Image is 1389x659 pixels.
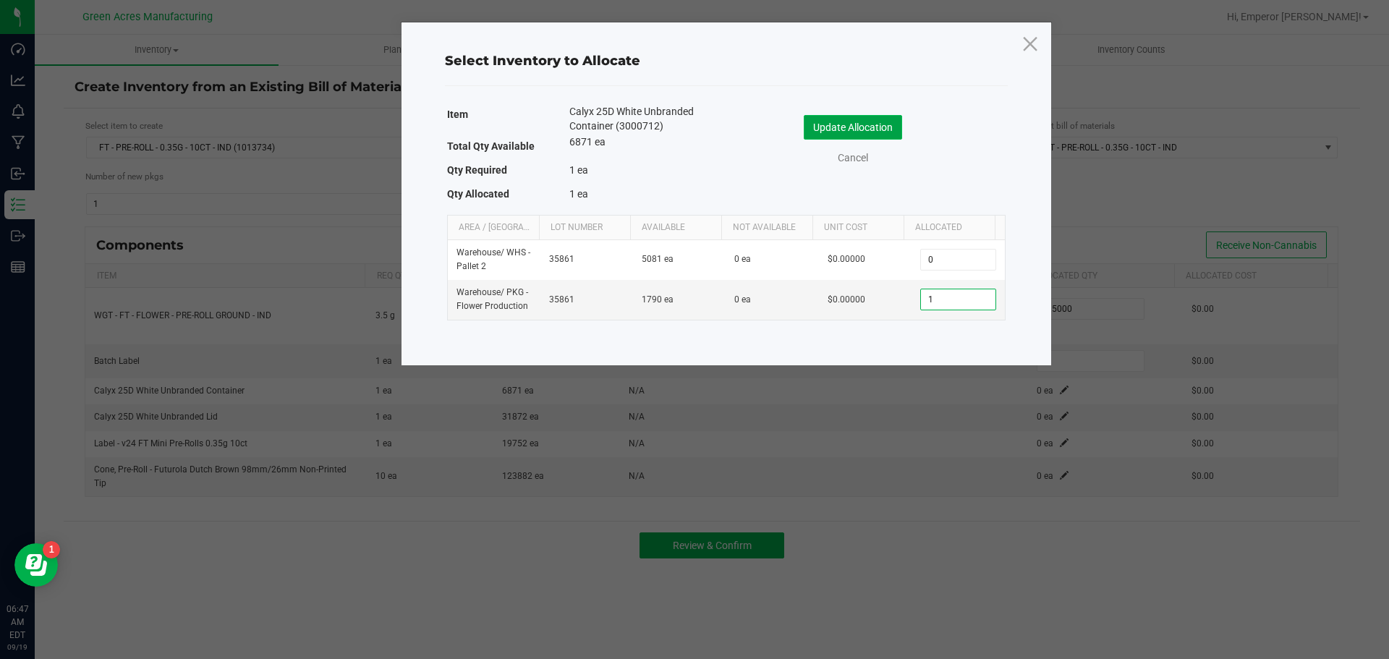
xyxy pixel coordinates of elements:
iframe: Resource center [14,543,58,587]
label: Qty Allocated [447,184,509,204]
span: 1 ea [569,188,588,200]
th: Available [630,216,721,240]
span: Select Inventory to Allocate [445,53,640,69]
th: Area / [GEOGRAPHIC_DATA] [448,216,539,240]
span: 6871 ea [569,136,606,148]
th: Unit Cost [812,216,904,240]
a: Cancel [824,150,882,166]
label: Total Qty Available [447,136,535,156]
span: Warehouse / WHS - Pallet 2 [456,247,530,271]
label: Qty Required [447,160,507,180]
span: $0.00000 [828,254,865,264]
td: 35861 [540,240,633,280]
span: 0 ea [734,254,751,264]
span: 0 ea [734,294,751,305]
button: Update Allocation [804,115,902,140]
td: 35861 [540,280,633,319]
span: Warehouse / PKG - Flower Production [456,287,528,311]
label: Item [447,104,468,124]
span: $0.00000 [828,294,865,305]
th: Lot Number [539,216,630,240]
iframe: Resource center unread badge [43,541,60,558]
th: Not Available [721,216,812,240]
th: Allocated [904,216,995,240]
span: 5081 ea [642,254,674,264]
span: 1 ea [569,164,588,176]
span: Calyx 25D White Unbranded Container (3000712) [569,104,704,133]
span: 1790 ea [642,294,674,305]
